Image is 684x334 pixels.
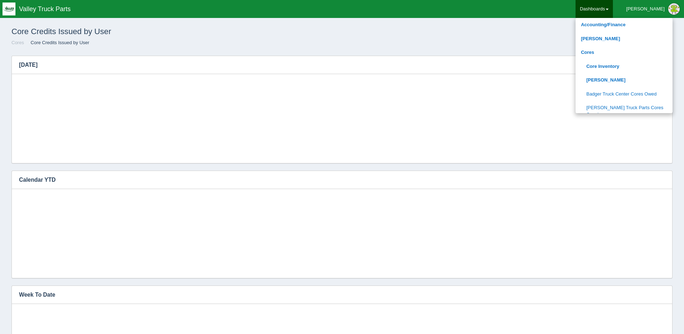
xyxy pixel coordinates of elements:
a: Accounting/Finance [576,18,673,32]
span: Valley Truck Parts [19,5,71,13]
a: [PERSON_NAME] [576,32,673,46]
h1: Core Credits Issued by User [11,24,342,40]
div: [PERSON_NAME] [626,2,665,16]
a: [PERSON_NAME] Truck Parts Cores Owed [576,101,673,121]
h3: Calendar YTD [12,171,661,189]
a: [PERSON_NAME] [576,73,673,87]
h3: Week To Date [12,286,661,304]
a: Cores [576,46,673,60]
h3: [DATE] [12,56,661,74]
a: Core Inventory [576,60,673,74]
img: Profile Picture [668,3,680,15]
a: Cores [11,40,24,45]
li: Core Credits Issued by User [25,40,89,46]
a: Badger Truck Center Cores Owed [576,87,673,101]
img: q1blfpkbivjhsugxdrfq.png [3,3,15,15]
